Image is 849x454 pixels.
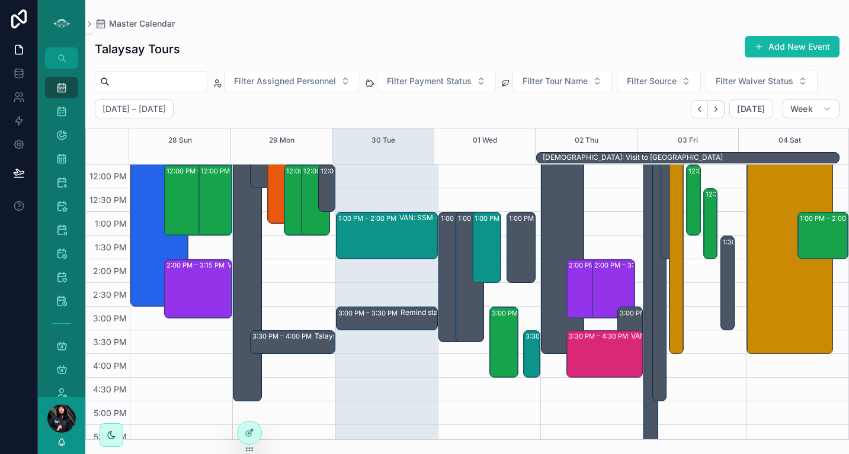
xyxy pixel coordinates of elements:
[567,331,642,377] div: 3:30 PM – 4:30 PMVAN: TO - [PERSON_NAME] (3) [PERSON_NAME], TW:PFCR-VBCU
[790,104,813,114] span: Week
[708,100,725,118] button: Next
[401,308,496,317] div: Remind staff to submit hours
[704,189,717,259] div: 12:30 PM – 2:00 PM
[721,236,734,330] div: 1:30 PM – 3:30 PM
[575,128,598,152] button: 02 Thu
[284,165,312,235] div: 12:00 PM – 1:30 PM
[524,331,540,377] div: 3:30 PM – 4:30 PM
[131,141,188,306] div: 11:30 AM – 3:00 PM
[337,212,437,259] div: 1:00 PM – 2:00 PMVAN: SSM - [PERSON_NAME] (25) [PERSON_NAME], TW:[PERSON_NAME]-AIZE
[737,104,765,114] span: [DATE]
[543,153,723,162] div: [DEMOGRAPHIC_DATA]: Visit to [GEOGRAPHIC_DATA]
[109,18,175,30] span: Master Calendar
[91,432,130,442] span: 5:30 PM
[569,330,631,342] div: 3:30 PM – 4:30 PM
[268,153,296,223] div: 11:45 AM – 1:15 PM
[473,212,501,282] div: 1:00 PM – 2:30 PM
[269,128,294,152] button: 29 Mon
[52,14,71,33] img: App logo
[745,36,840,57] button: Add New Event
[706,188,771,200] div: 12:30 PM – 2:00 PM
[228,260,292,270] div: VAN: [GEOGRAPHIC_DATA][PERSON_NAME] (2) [PERSON_NAME], TW:MGAP-CXFQ
[473,128,497,152] button: 01 Wed
[687,165,700,235] div: 12:00 PM – 1:30 PM
[399,213,498,223] div: VAN: SSM - [PERSON_NAME] (25) [PERSON_NAME], TW:[PERSON_NAME]-AIZE
[165,260,232,318] div: 2:00 PM – 3:15 PMVAN: [GEOGRAPHIC_DATA][PERSON_NAME] (2) [PERSON_NAME], TW:MGAP-CXFQ
[783,99,840,118] button: Week
[723,236,784,248] div: 1:30 PM – 3:30 PM
[91,408,130,418] span: 5:00 PM
[338,307,401,319] div: 3:00 PM – 3:30 PM
[38,69,85,397] div: scrollable content
[377,70,496,92] button: Select Button
[315,331,396,341] div: Talaysay x [PERSON_NAME] connect
[594,259,655,271] div: 2:00 PM – 3:15 PM
[490,307,518,377] div: 3:00 PM – 4:30 PM
[92,218,130,228] span: 1:00 PM
[507,212,535,282] div: 1:00 PM – 2:30 PM
[95,18,175,30] a: Master Calendar
[252,330,315,342] div: 3:30 PM – 4:00 PM
[90,266,130,276] span: 2:00 PM
[92,242,130,252] span: 1:30 PM
[286,165,350,177] div: 12:00 PM – 1:30 PM
[592,260,635,318] div: 2:00 PM – 3:15 PM
[716,75,793,87] span: Filter Waiver Status
[90,337,130,347] span: 3:30 PM
[337,307,437,330] div: 3:00 PM – 3:30 PMRemind staff to submit hours
[86,195,130,205] span: 12:30 PM
[86,171,130,181] span: 12:00 PM
[691,100,708,118] button: Back
[706,70,818,92] button: Select Button
[201,165,265,177] div: 12:00 PM – 1:30 PM
[338,212,399,224] div: 1:00 PM – 2:00 PM
[90,289,130,300] span: 2:30 PM
[569,259,630,271] div: 2:00 PM – 3:15 PM
[251,331,335,353] div: 3:30 PM – 4:00 PMTalaysay x [PERSON_NAME] connect
[526,330,588,342] div: 3:30 PM – 4:30 PM
[90,384,130,394] span: 4:30 PM
[688,165,752,177] div: 12:00 PM – 1:30 PM
[475,212,536,224] div: 1:00 PM – 2:30 PM
[439,212,467,342] div: 1:00 PM – 3:45 PM
[778,128,801,152] button: 04 Sat
[456,212,484,342] div: 1:00 PM – 3:45 PM
[678,128,698,152] button: 03 Fri
[387,75,472,87] span: Filter Payment Status
[729,99,773,118] button: [DATE]
[102,103,166,115] h2: [DATE] – [DATE]
[458,212,519,224] div: 1:00 PM – 3:45 PM
[321,165,385,177] div: 12:00 PM – 1:00 PM
[168,128,192,152] button: 28 Sun
[165,165,222,235] div: 12:00 PM – 1:30 PM
[627,75,677,87] span: Filter Source
[509,212,570,224] div: 1:00 PM – 2:30 PM
[543,152,723,163] div: SHAE: Visit to Japan
[798,212,848,259] div: 1:00 PM – 2:00 PM
[523,75,588,87] span: Filter Tour Name
[492,307,554,319] div: 3:00 PM – 4:30 PM
[90,313,130,323] span: 3:00 PM
[224,70,360,92] button: Select Button
[631,331,704,341] div: VAN: TO - [PERSON_NAME] (3) [PERSON_NAME], TW:PFCR-VBCU
[669,23,683,353] div: 9:00 AM – 4:00 PM: Workshop: Nuerobiology of Trauma - CC
[303,165,367,177] div: 12:00 PM – 1:30 PM
[234,75,336,87] span: Filter Assigned Personnel
[512,70,612,92] button: Select Button
[441,212,502,224] div: 1:00 PM – 3:45 PM
[95,41,180,57] h1: Talaysay Tours
[567,260,609,318] div: 2:00 PM – 3:15 PM
[617,70,701,92] button: Select Button
[371,128,395,152] button: 30 Tue
[166,259,228,271] div: 2:00 PM – 3:15 PM
[618,307,642,353] div: 3:00 PM – 4:00 PM
[319,165,335,211] div: 12:00 PM – 1:00 PM
[166,165,230,177] div: 12:00 PM – 1:30 PM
